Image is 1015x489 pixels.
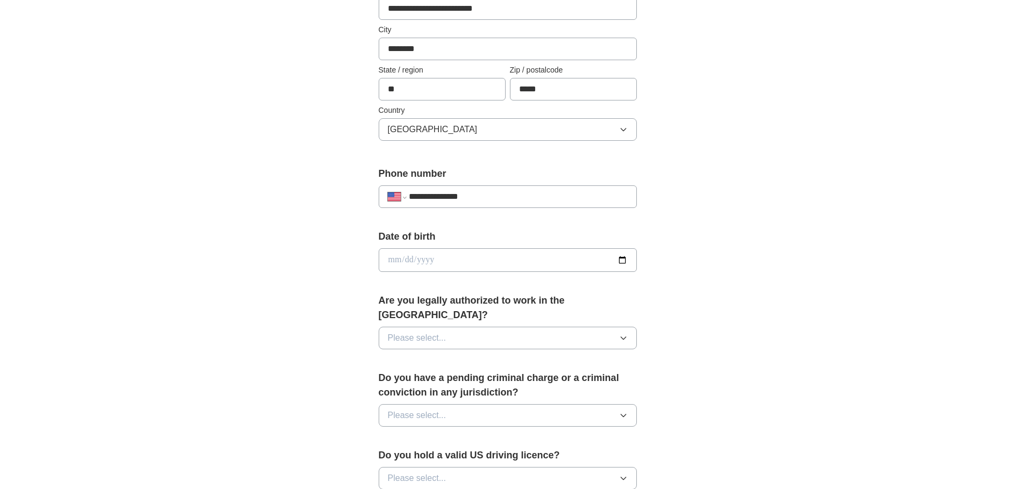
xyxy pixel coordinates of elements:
[379,105,637,116] label: Country
[379,118,637,141] button: [GEOGRAPHIC_DATA]
[510,64,637,76] label: Zip / postalcode
[379,229,637,244] label: Date of birth
[388,409,446,422] span: Please select...
[388,332,446,344] span: Please select...
[388,472,446,485] span: Please select...
[379,327,637,349] button: Please select...
[379,293,637,322] label: Are you legally authorized to work in the [GEOGRAPHIC_DATA]?
[379,404,637,427] button: Please select...
[388,123,478,136] span: [GEOGRAPHIC_DATA]
[379,64,506,76] label: State / region
[379,371,637,400] label: Do you have a pending criminal charge or a criminal conviction in any jurisdiction?
[379,448,637,463] label: Do you hold a valid US driving licence?
[379,167,637,181] label: Phone number
[379,24,637,35] label: City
